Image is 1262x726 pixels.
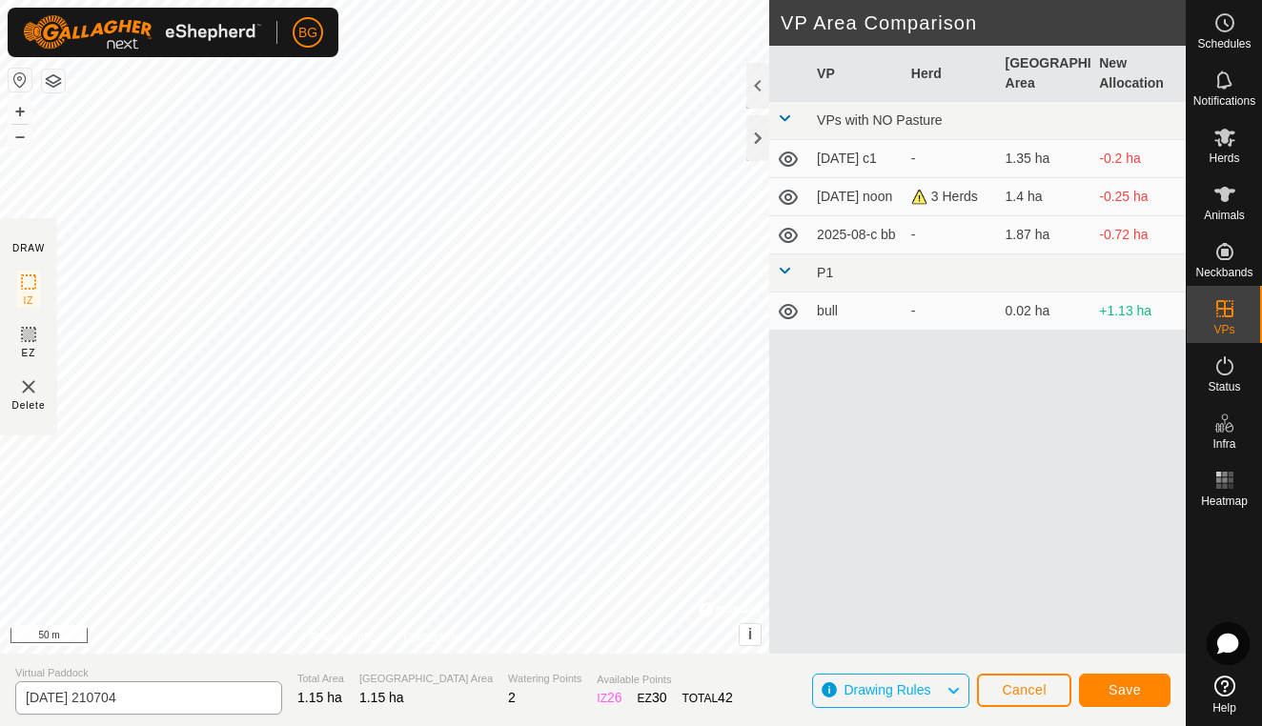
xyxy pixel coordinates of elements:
span: BG [298,23,317,43]
th: New Allocation [1091,46,1186,102]
div: EZ [638,688,667,708]
a: Help [1187,668,1262,721]
img: VP [17,375,40,398]
span: Herds [1209,152,1239,164]
td: -0.72 ha [1091,216,1186,254]
td: bull [809,292,904,331]
span: Status [1208,381,1240,393]
td: 1.87 ha [998,216,1092,254]
img: Gallagher Logo [23,15,261,50]
td: [DATE] c1 [809,140,904,178]
div: - [911,225,990,245]
button: + [9,100,31,123]
span: 2 [508,690,516,705]
span: 42 [718,690,733,705]
span: EZ [22,346,36,360]
span: Animals [1204,210,1245,221]
a: Privacy Policy [310,629,381,646]
div: TOTAL [682,688,733,708]
th: Herd [904,46,998,102]
button: Reset Map [9,69,31,91]
span: Help [1212,702,1236,714]
span: VPs [1213,324,1234,335]
span: Delete [12,398,46,413]
span: Drawing Rules [844,682,930,697]
span: Virtual Paddock [15,665,282,681]
div: IZ [597,688,621,708]
span: VPs with NO Pasture [817,112,943,128]
span: i [748,626,752,642]
h2: VP Area Comparison [781,11,1186,34]
span: Neckbands [1195,267,1252,278]
td: +1.13 ha [1091,292,1186,331]
button: – [9,125,31,148]
div: - [911,149,990,169]
td: 0.02 ha [998,292,1092,331]
span: 1.15 ha [297,690,342,705]
span: Cancel [1002,682,1047,697]
button: i [740,624,761,645]
span: P1 [817,265,833,280]
td: 1.35 ha [998,140,1092,178]
span: Total Area [297,671,344,687]
span: Heatmap [1201,495,1248,507]
td: -0.2 ha [1091,140,1186,178]
th: VP [809,46,904,102]
span: Notifications [1193,95,1255,107]
span: 30 [652,690,667,705]
div: DRAW [12,241,45,255]
td: 1.4 ha [998,178,1092,216]
td: 2025-08-c bb [809,216,904,254]
span: [GEOGRAPHIC_DATA] Area [359,671,493,687]
div: 3 Herds [911,187,990,207]
span: Schedules [1197,38,1251,50]
span: Watering Points [508,671,581,687]
td: [DATE] noon [809,178,904,216]
div: - [911,301,990,321]
button: Save [1079,674,1170,707]
span: IZ [24,293,34,308]
span: 1.15 ha [359,690,404,705]
td: -0.25 ha [1091,178,1186,216]
span: Infra [1212,438,1235,450]
button: Cancel [977,674,1071,707]
span: 26 [607,690,622,705]
span: Available Points [597,672,732,688]
a: Contact Us [403,629,459,646]
span: Save [1109,682,1141,697]
button: Map Layers [42,70,65,92]
th: [GEOGRAPHIC_DATA] Area [998,46,1092,102]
